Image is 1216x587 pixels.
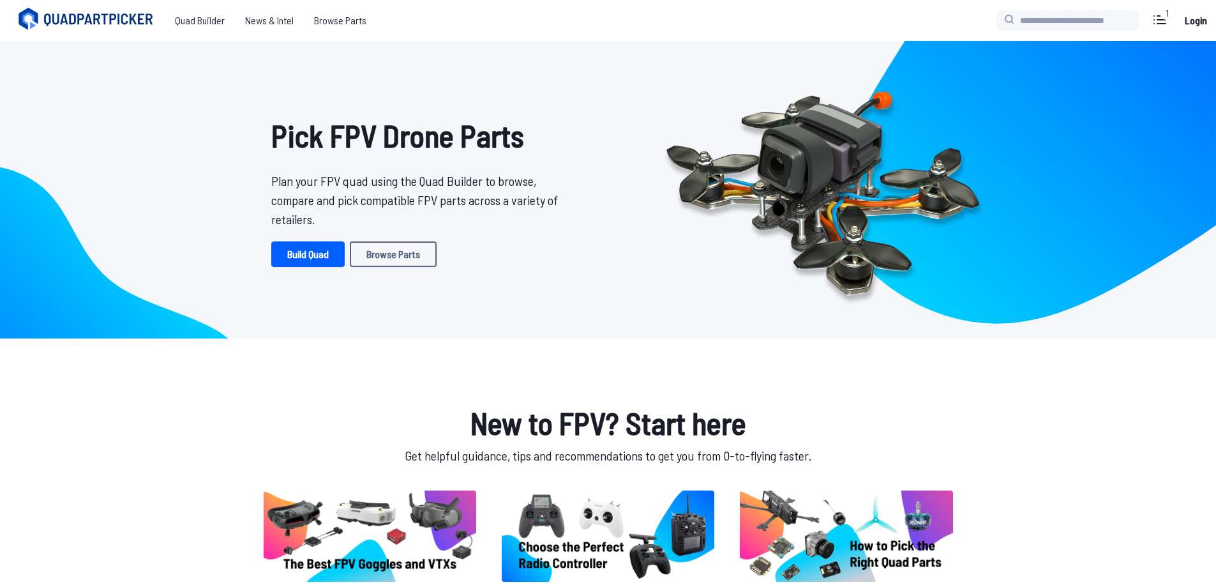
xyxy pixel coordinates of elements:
[165,8,235,33] a: Quad Builder
[350,241,437,267] a: Browse Parts
[304,8,377,33] a: Browse Parts
[261,446,956,465] p: Get helpful guidance, tips and recommendations to get you from 0-to-flying faster.
[271,171,567,229] p: Plan your FPV quad using the Quad Builder to browse, compare and pick compatible FPV parts across...
[1160,7,1175,20] div: 1
[271,241,345,267] a: Build Quad
[740,491,952,582] img: image of post
[264,491,476,582] img: image of post
[235,8,304,33] a: News & Intel
[639,62,1007,317] img: Quadcopter
[502,491,714,582] img: image of post
[271,112,567,158] h1: Pick FPV Drone Parts
[1180,8,1211,33] a: Login
[261,400,956,446] h1: New to FPV? Start here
